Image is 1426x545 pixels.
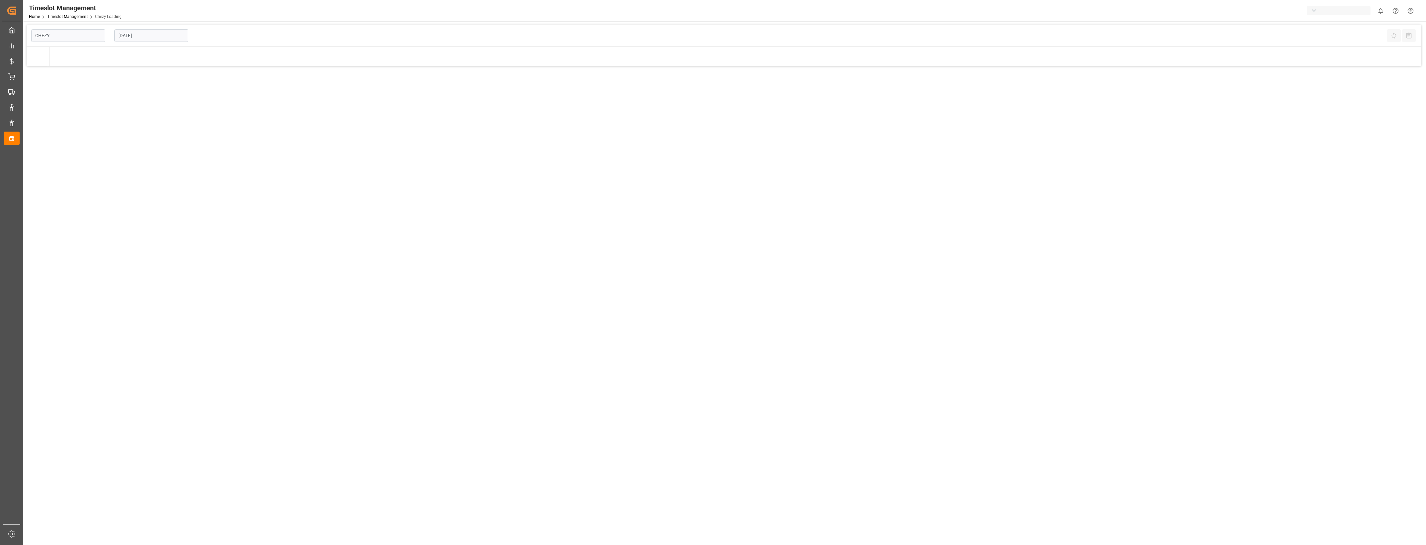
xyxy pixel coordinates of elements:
[1373,3,1388,18] button: show 0 new notifications
[29,14,40,19] a: Home
[29,3,122,13] div: Timeslot Management
[114,29,188,42] input: DD-MM-YYYY
[47,14,88,19] a: Timeslot Management
[1388,3,1403,18] button: Help Center
[31,29,105,42] input: Type to search/select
